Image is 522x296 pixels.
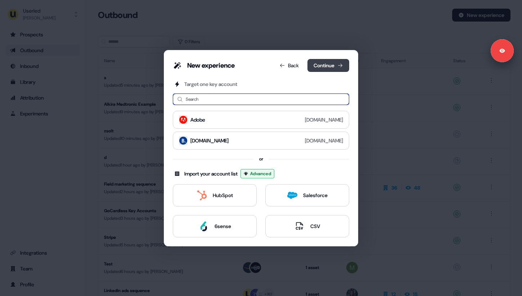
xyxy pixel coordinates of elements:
div: Target one key account [184,81,237,88]
div: Import your account list [184,170,238,177]
div: HubSpot [213,192,233,199]
span: Advanced [250,170,271,177]
button: CSV [265,215,349,237]
button: HubSpot [173,184,257,206]
div: 6sense [215,223,231,230]
div: New experience [187,61,235,70]
div: [DOMAIN_NAME] [305,137,343,144]
button: Salesforce [265,184,349,206]
button: Back [274,59,305,72]
div: CSV [310,223,320,230]
div: Adobe [190,116,205,123]
div: or [259,155,263,163]
button: Continue [307,59,349,72]
div: Salesforce [303,192,328,199]
div: [DOMAIN_NAME] [190,137,229,144]
div: [DOMAIN_NAME] [305,116,343,123]
button: 6sense [173,215,257,237]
